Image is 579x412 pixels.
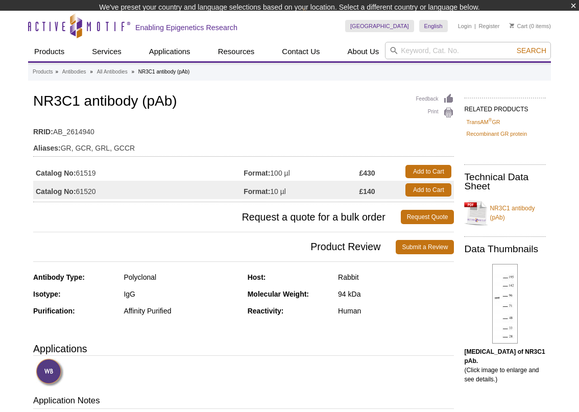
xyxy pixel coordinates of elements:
img: Your Cart [510,23,514,28]
h2: Enabling Epigenetics Research [135,23,237,32]
span: Search [517,46,546,55]
strong: Host: [248,273,266,281]
h2: Data Thumbnails [464,245,546,254]
input: Keyword, Cat. No. [385,42,551,59]
a: Print [416,107,454,118]
li: » [131,69,134,75]
a: Request Quote [401,210,454,224]
a: Register [478,22,499,30]
a: Recombinant GR protein [466,129,527,138]
a: Add to Cart [405,183,451,197]
span: Product Review [33,240,396,254]
a: Products [28,42,70,61]
h2: RELATED PRODUCTS [464,98,546,116]
li: (0 items) [510,20,551,32]
strong: Aliases: [33,143,61,153]
h1: NR3C1 antibody (pAb) [33,93,454,111]
div: 94 kDa [338,289,454,299]
a: Services [86,42,128,61]
button: Search [514,46,549,55]
div: Rabbit [338,273,454,282]
a: Login [458,22,472,30]
a: Resources [212,42,261,61]
div: IgG [124,289,239,299]
strong: Catalog No: [36,168,76,178]
td: GR, GCR, GRL, GCCR [33,137,454,154]
strong: Purification: [33,307,75,315]
td: 61520 [33,181,244,199]
li: » [55,69,58,75]
strong: Isotype: [33,290,61,298]
a: Add to Cart [405,165,451,178]
img: Change Here [303,8,330,32]
a: Submit a Review [396,240,454,254]
a: English [419,20,448,32]
h3: Applications [33,341,454,356]
td: 10 µl [244,181,359,199]
strong: Reactivity: [248,307,284,315]
a: Feedback [416,93,454,105]
span: Request a quote for a bulk order [33,210,401,224]
b: [MEDICAL_DATA] of NR3C1 pAb. [464,348,545,365]
div: Affinity Purified [124,306,239,316]
a: Cart [510,22,527,30]
strong: Format: [244,168,270,178]
a: All Antibodies [97,67,128,77]
a: Antibodies [62,67,86,77]
strong: Antibody Type: [33,273,85,281]
a: TransAM®GR [466,117,500,127]
a: Applications [143,42,197,61]
a: NR3C1 antibody (pAb) [464,198,546,228]
td: 61519 [33,162,244,181]
h2: Technical Data Sheet [464,173,546,191]
strong: RRID: [33,127,53,136]
strong: Molecular Weight: [248,290,309,298]
a: About Us [342,42,385,61]
li: NR3C1 antibody (pAb) [138,69,190,75]
div: Human [338,306,454,316]
td: AB_2614940 [33,121,454,137]
strong: Catalog No: [36,187,76,196]
div: Polyclonal [124,273,239,282]
a: [GEOGRAPHIC_DATA] [345,20,414,32]
strong: £430 [359,168,375,178]
a: Products [33,67,53,77]
h3: Application Notes [33,395,454,409]
sup: ® [489,117,492,123]
td: 100 µl [244,162,359,181]
strong: Format: [244,187,270,196]
li: | [474,20,476,32]
a: Contact Us [276,42,326,61]
img: NR3C1 antibody (pAb) tested by Western blot. [492,264,518,344]
strong: £140 [359,187,375,196]
p: (Click image to enlarge and see details.) [464,347,546,384]
li: » [90,69,93,75]
img: Western Blot Validated [36,358,64,386]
